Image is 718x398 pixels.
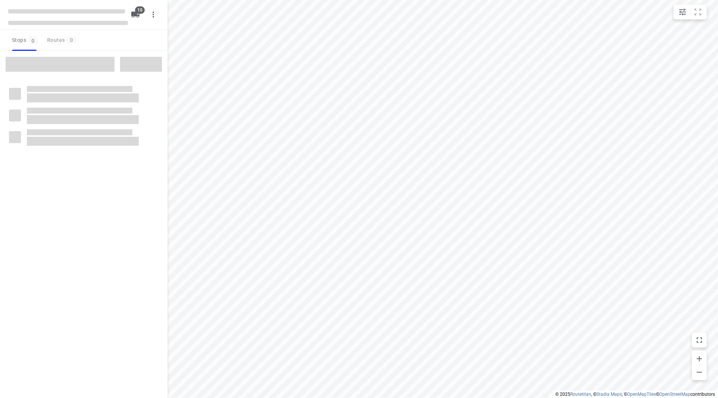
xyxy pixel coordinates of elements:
a: Routetitan [570,392,591,397]
button: Map settings [675,4,690,19]
li: © 2025 , © , © © contributors [555,392,715,397]
a: OpenStreetMap [659,392,690,397]
a: OpenMapTiles [627,392,656,397]
div: small contained button group [673,4,707,19]
a: Stadia Maps [596,392,622,397]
